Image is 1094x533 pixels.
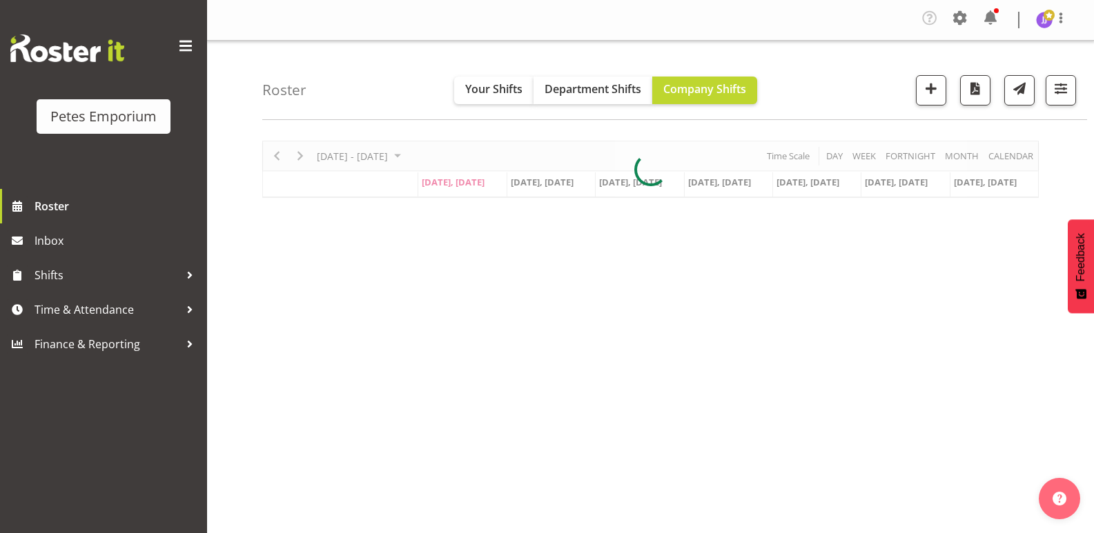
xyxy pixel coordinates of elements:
img: help-xxl-2.png [1053,492,1066,505]
div: Petes Emporium [50,106,157,127]
span: Shifts [35,265,179,285]
button: Company Shifts [652,77,757,104]
span: Feedback [1075,233,1087,281]
button: Download a PDF of the roster according to the set date range. [960,75,990,105]
button: Your Shifts [454,77,534,104]
img: Rosterit website logo [10,34,124,62]
span: Time & Attendance [35,299,179,320]
button: Filter Shifts [1046,75,1076,105]
img: janelle-jonkers702.jpg [1036,12,1053,28]
button: Add a new shift [916,75,946,105]
button: Department Shifts [534,77,652,104]
h4: Roster [262,82,306,98]
span: Finance & Reporting [35,334,179,354]
span: Inbox [35,230,200,251]
button: Feedback - Show survey [1068,219,1094,313]
button: Send a list of all shifts for the selected filtered period to all rostered employees. [1004,75,1035,105]
span: Your Shifts [465,81,522,97]
span: Roster [35,196,200,217]
span: Department Shifts [545,81,641,97]
span: Company Shifts [663,81,746,97]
